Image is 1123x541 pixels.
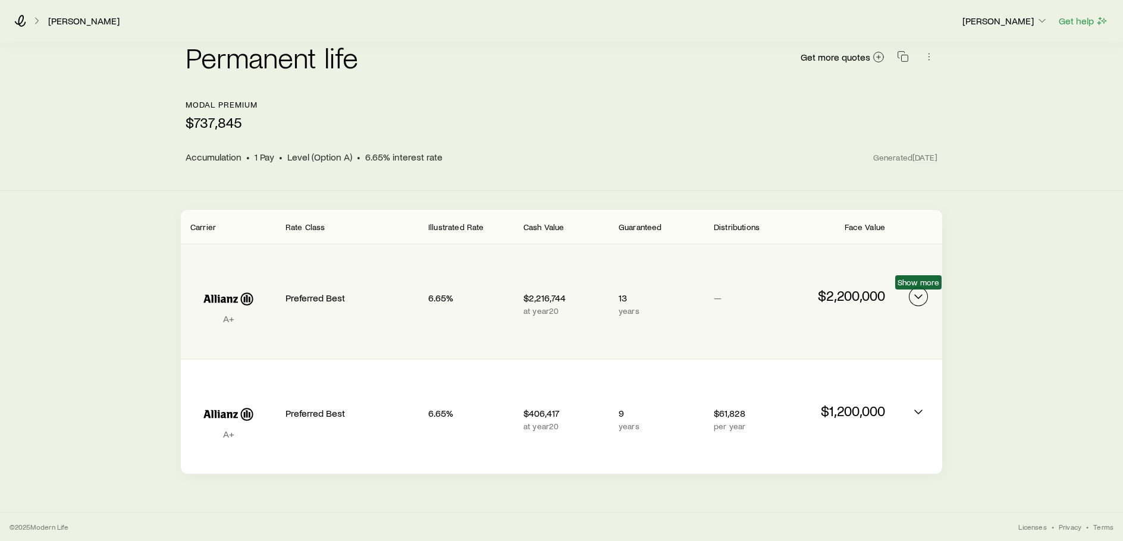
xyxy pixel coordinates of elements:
span: Get more quotes [801,52,870,62]
span: • [279,151,283,163]
p: © 2025 Modern Life [10,522,69,531]
p: $2,200,000 [799,287,885,304]
p: Preferred Best [286,407,409,419]
span: 1 Pay [255,151,274,163]
p: 6.65% [428,292,514,304]
span: • [357,151,360,163]
p: $737,845 [186,114,257,131]
p: $61,828 [714,407,799,419]
p: modal premium [186,100,257,109]
div: Permanent quotes [181,210,942,474]
p: A+ [190,428,266,440]
button: Get help [1058,14,1109,28]
p: at year 20 [523,306,609,316]
h2: Permanent life [186,43,358,71]
p: Illustrated Rate [428,222,484,232]
p: Guaranteed [619,222,662,232]
span: Level (Option A) [287,151,352,163]
p: — [714,292,799,304]
span: • [1052,522,1054,531]
p: [PERSON_NAME] [962,15,1048,27]
p: Rate Class [286,222,325,232]
p: 13 [619,292,704,304]
span: • [1086,522,1089,531]
p: 9 [619,407,704,419]
p: years [619,422,704,431]
span: [DATE] [912,152,937,163]
span: Show more [898,278,939,287]
p: Distributions [714,222,760,232]
p: Face Value [845,222,885,232]
a: Licenses [1018,522,1046,531]
p: years [619,306,704,316]
p: at year 20 [523,422,609,431]
a: Get more quotes [800,51,885,64]
p: Carrier [190,222,216,232]
p: A+ [190,313,266,325]
p: $406,417 [523,407,609,419]
p: Cash Value [523,222,564,232]
a: Terms [1093,522,1113,531]
button: [PERSON_NAME] [962,14,1049,29]
span: 6.65% interest rate [365,151,443,163]
p: $2,216,744 [523,292,609,304]
p: $1,200,000 [799,402,885,419]
span: • [246,151,250,163]
a: Privacy [1059,522,1081,531]
a: [PERSON_NAME] [48,15,120,27]
span: Accumulation [186,151,241,163]
p: 6.65% [428,407,514,419]
span: Generated [873,152,937,163]
p: per year [714,422,799,431]
p: Preferred Best [286,292,409,304]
